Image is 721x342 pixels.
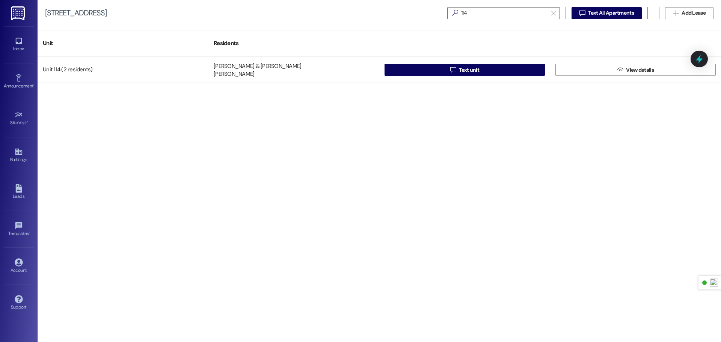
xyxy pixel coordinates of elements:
[665,7,713,19] button: Add Lease
[214,71,254,78] div: [PERSON_NAME]
[4,182,34,202] a: Leads
[555,64,716,76] button: View details
[450,67,456,73] i: 
[673,10,679,16] i: 
[579,10,585,16] i: 
[38,34,208,53] div: Unit
[38,62,208,77] div: Unit 114 (2 residents)
[449,9,461,17] i: 
[208,34,379,53] div: Residents
[4,145,34,166] a: Buildings
[4,219,34,240] a: Templates •
[29,230,30,235] span: •
[4,293,34,313] a: Support
[588,9,634,17] span: Text All Apartments
[4,256,34,276] a: Account
[572,7,642,19] button: Text All Apartments
[4,35,34,55] a: Inbox
[11,6,26,20] img: ResiDesk Logo
[551,10,555,16] i: 
[548,8,560,19] button: Clear text
[461,8,548,18] input: Search by resident name or unit number
[27,119,28,124] span: •
[682,9,706,17] span: Add Lease
[45,9,107,17] div: [STREET_ADDRESS]
[617,67,623,73] i: 
[626,66,654,74] span: View details
[385,64,545,76] button: Text unit
[459,66,479,74] span: Text unit
[214,62,301,70] div: [PERSON_NAME] & [PERSON_NAME]
[33,82,35,87] span: •
[4,108,34,129] a: Site Visit •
